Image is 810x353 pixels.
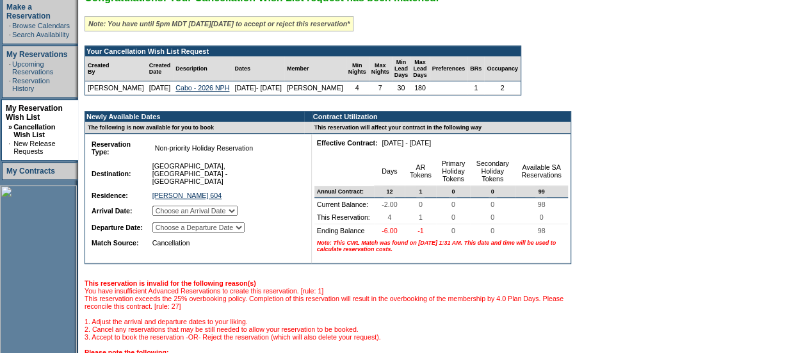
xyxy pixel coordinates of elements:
span: 0 [416,198,425,211]
td: The following is now available for you to book [85,122,304,134]
a: Search Availability [12,31,69,38]
i: Note: You have until 5pm MDT [DATE][DATE] to accept or reject this reservation* [88,20,350,28]
td: 30 [392,81,411,95]
td: Dates [232,56,284,81]
td: Newly Available Dates [85,111,304,122]
td: Preferences [430,56,468,81]
td: Occupancy [484,56,521,81]
b: Reservation Type: [92,140,131,156]
a: New Release Requests [13,140,55,155]
span: 0 [449,211,458,224]
a: My Reservations [6,50,67,59]
td: Max Lead Days [410,56,430,81]
b: » [8,123,12,131]
span: 0 [489,186,497,197]
span: 99 [535,186,547,197]
td: [GEOGRAPHIC_DATA], [GEOGRAPHIC_DATA] - [GEOGRAPHIC_DATA] [150,160,300,188]
a: Reservation History [12,77,50,92]
span: 0 [488,198,497,211]
b: This reservation is invalid for the following reason(s) [85,279,256,287]
td: Annual Contract: [314,186,375,198]
td: 7 [369,81,392,95]
td: 1 [467,81,484,95]
a: [PERSON_NAME] 604 [152,192,222,199]
td: · [9,60,11,76]
b: Residence: [92,192,128,199]
td: · [8,140,12,155]
span: 12 [384,186,395,197]
td: Your Cancellation Wish List Request [85,46,521,56]
span: Non-priority Holiday Reservation [152,142,255,154]
td: Min Nights [346,56,369,81]
a: Browse Calendars [12,22,70,29]
td: · [9,77,11,92]
a: Cabo - 2026 NPH [175,84,229,92]
td: This reservation will affect your contract in the following way [312,122,571,134]
span: 0 [537,211,546,224]
td: 180 [410,81,430,95]
span: 0 [449,186,457,197]
span: 98 [535,198,548,211]
span: 0 [449,224,458,237]
td: Description [173,56,232,81]
td: 2 [484,81,521,95]
span: -6.00 [379,224,400,237]
td: This Reservation: [314,211,375,224]
td: Note: This CWL Match was found on [DATE] 1:31 AM. This date and time will be used to calculate re... [314,237,568,255]
a: Upcoming Reservations [12,60,53,76]
a: Cancellation Wish List [13,123,55,138]
td: Created Date [147,56,174,81]
b: Arrival Date: [92,207,132,215]
td: AR Tokens [405,157,436,186]
span: -1 [415,224,426,237]
td: BRs [467,56,484,81]
td: Primary Holiday Tokens [436,157,470,186]
td: Member [284,56,346,81]
a: My Reservation Wish List [6,104,63,122]
span: 4 [385,211,394,224]
td: Ending Balance [314,224,375,237]
b: Destination: [92,170,131,177]
td: Created By [85,56,147,81]
b: Effective Contract: [317,139,378,147]
td: 4 [346,81,369,95]
td: Available SA Reservations [515,157,568,186]
nobr: [DATE] - [DATE] [382,139,431,147]
td: [PERSON_NAME] [284,81,346,95]
td: · [9,22,11,29]
span: 98 [535,224,548,237]
td: Secondary Holiday Tokens [470,157,515,186]
td: Contract Utilization [312,111,571,122]
a: Make a Reservation [6,3,51,21]
td: Max Nights [369,56,392,81]
span: 0 [488,211,497,224]
td: · [9,31,11,38]
span: 0 [488,224,497,237]
span: 1 [416,186,425,197]
a: My Contracts [6,167,55,176]
td: Current Balance: [314,198,375,211]
td: [PERSON_NAME] [85,81,147,95]
td: Min Lead Days [392,56,411,81]
span: -2.00 [379,198,400,211]
td: Cancellation [150,236,300,249]
td: [DATE] [147,81,174,95]
span: 1 [416,211,425,224]
td: [DATE]- [DATE] [232,81,284,95]
span: 0 [449,198,458,211]
b: Match Source: [92,239,138,247]
b: Departure Date: [92,224,143,231]
td: Days [374,157,405,186]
